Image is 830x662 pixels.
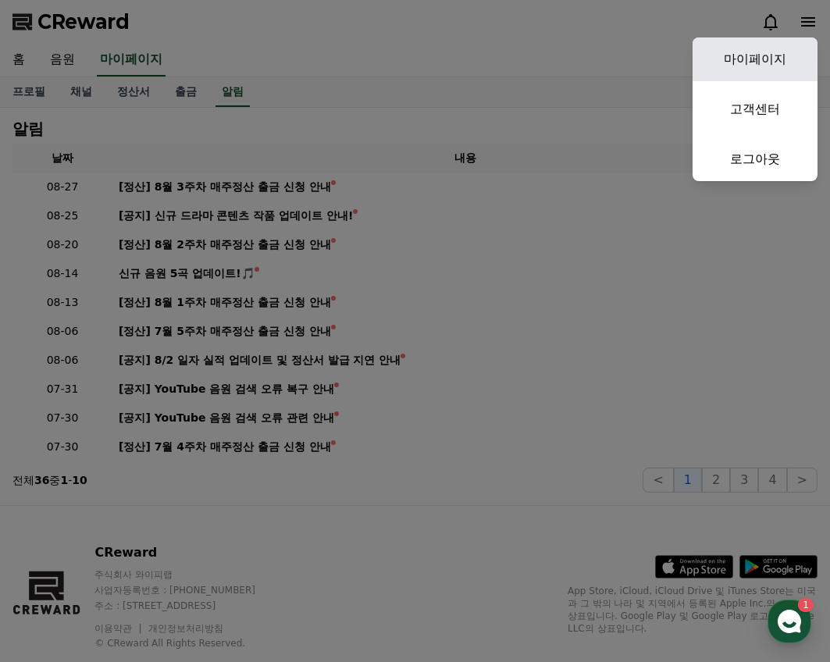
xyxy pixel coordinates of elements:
[103,495,201,534] a: 1대화
[693,137,818,181] a: 로그아웃
[159,494,164,507] span: 1
[693,37,818,181] button: 마이페이지 고객센터 로그아웃
[693,37,818,81] a: 마이페이지
[5,495,103,534] a: 홈
[49,518,59,531] span: 홈
[241,518,260,531] span: 설정
[143,519,162,532] span: 대화
[201,495,300,534] a: 설정
[693,87,818,131] a: 고객센터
